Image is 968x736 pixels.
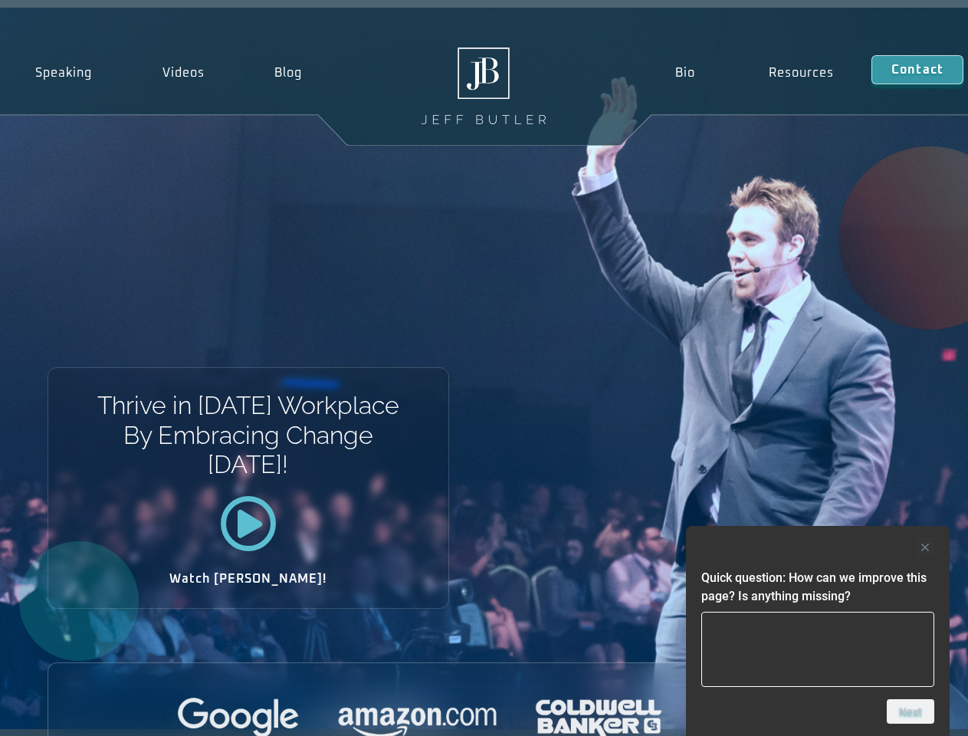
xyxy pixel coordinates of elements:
[701,612,934,687] textarea: Quick question: How can we improve this page? Is anything missing?
[701,538,934,724] div: Quick question: How can we improve this page? Is anything missing?
[887,699,934,724] button: Next question
[638,55,732,90] a: Bio
[96,391,400,479] h1: Thrive in [DATE] Workplace By Embracing Change [DATE]!
[871,55,963,84] a: Contact
[239,55,337,90] a: Blog
[102,573,395,585] h2: Watch [PERSON_NAME]!
[891,64,943,76] span: Contact
[638,55,871,90] nav: Menu
[127,55,240,90] a: Videos
[701,569,934,606] h2: Quick question: How can we improve this page? Is anything missing?
[732,55,871,90] a: Resources
[916,538,934,557] button: Hide survey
